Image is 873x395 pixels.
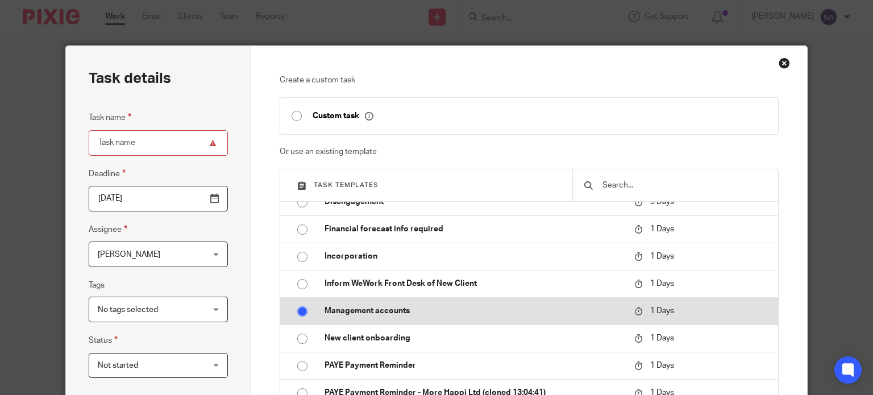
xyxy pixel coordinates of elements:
[89,167,126,180] label: Deadline
[89,334,118,347] label: Status
[313,111,373,121] p: Custom task
[98,306,158,314] span: No tags selected
[650,198,674,206] span: 3 Days
[98,361,138,369] span: Not started
[650,225,674,233] span: 1 Days
[89,111,131,124] label: Task name
[98,251,160,259] span: [PERSON_NAME]
[650,307,674,315] span: 1 Days
[650,280,674,288] span: 1 Days
[650,334,674,342] span: 1 Days
[280,74,779,86] p: Create a custom task
[89,69,171,88] h2: Task details
[325,223,623,235] p: Financial forecast info required
[779,57,790,69] div: Close this dialog window
[325,251,623,262] p: Incorporation
[280,146,779,157] p: Or use an existing template
[89,186,228,211] input: Pick a date
[650,361,674,369] span: 1 Days
[601,179,767,192] input: Search...
[325,196,623,207] p: Disengagement
[325,278,623,289] p: Inform WeWork Front Desk of New Client
[325,360,623,371] p: PAYE Payment Reminder
[325,305,623,317] p: Management accounts
[325,332,623,344] p: New client onboarding
[89,223,127,236] label: Assignee
[89,280,105,291] label: Tags
[650,252,674,260] span: 1 Days
[89,130,228,156] input: Task name
[314,182,379,188] span: Task templates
